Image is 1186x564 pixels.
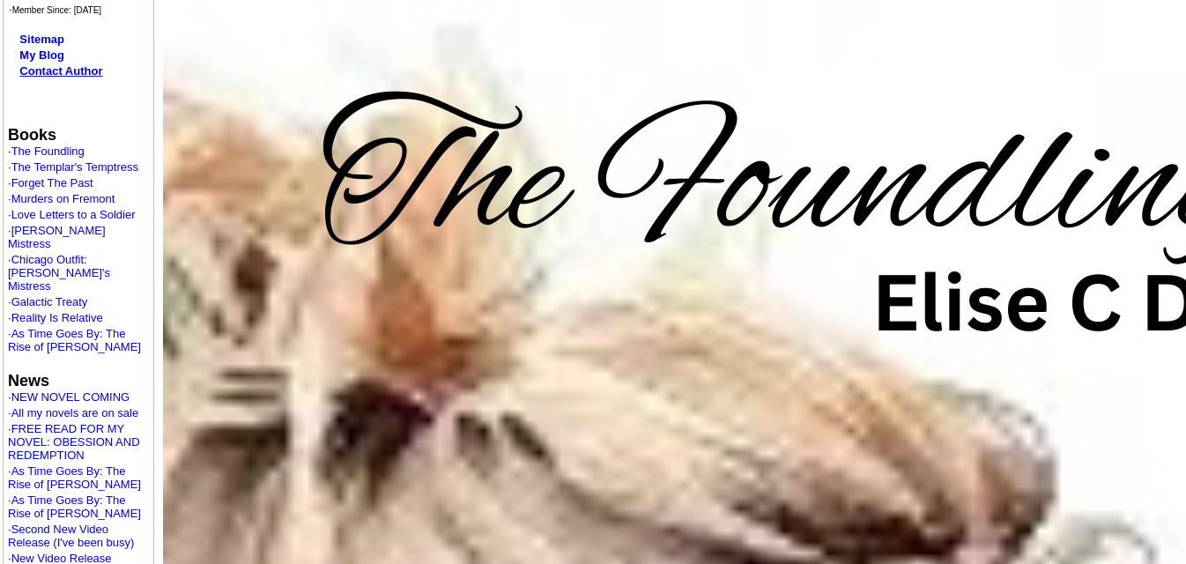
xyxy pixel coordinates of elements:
[8,549,9,552] img: shim.gif
[11,145,85,158] a: The Foundling
[8,327,141,353] a: As Time Goes By: The Rise of [PERSON_NAME]
[8,353,9,356] img: shim.gif
[11,176,93,189] a: Forget The Past
[8,404,9,406] img: shim.gif
[8,327,141,353] font: ·
[8,158,9,160] img: shim.gif
[8,224,106,250] font: ·
[8,224,106,250] a: [PERSON_NAME] Mistress
[8,308,9,311] img: shim.gif
[11,390,130,404] a: NEW NOVEL COMING
[8,293,9,295] img: shim.gif
[19,48,64,62] a: My Blog
[19,33,64,46] a: Sitemap
[8,390,130,404] font: ·
[8,176,93,189] font: ·
[8,324,9,327] img: shim.gif
[8,192,115,205] font: ·
[8,145,85,158] font: ·
[8,295,87,308] font: ·
[8,311,103,324] font: ·
[8,520,9,523] img: shim.gif
[8,464,141,491] font: ·
[8,126,56,144] b: Books
[8,221,9,224] img: shim.gif
[8,462,9,464] img: shim.gif
[8,491,9,493] img: shim.gif
[8,464,141,491] a: As Time Goes By: The Rise of [PERSON_NAME]
[8,174,9,176] img: shim.gif
[8,493,141,520] font: ·
[11,311,103,324] a: Reality Is Relative
[8,372,49,390] b: News
[8,250,9,253] img: shim.gif
[8,493,141,520] a: As Time Goes By: The Rise of [PERSON_NAME]
[8,406,138,419] font: ·
[11,160,138,174] a: The Templar's Temptress
[8,253,110,293] font: ·
[19,64,102,78] a: Contact Author
[8,253,110,293] a: Chicago Outfit: [PERSON_NAME]'s Mistress
[8,523,134,549] a: Second New Video Release (I've been busy)
[11,406,139,419] a: All my novels are on sale
[8,523,134,549] font: ·
[12,5,102,15] font: Member Since: [DATE]
[8,160,138,174] font: ·
[8,422,140,462] font: ·
[11,295,88,308] a: Galactic Treaty
[8,419,9,422] img: shim.gif
[8,189,9,192] img: shim.gif
[11,192,115,205] a: Murders on Fremont
[8,422,140,462] a: FREE READ FOR MY NOVEL: OBESSION AND REDEMPTION
[11,208,136,221] a: Love Letters to a Soldier
[8,205,9,208] img: shim.gif
[8,208,136,221] font: ·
